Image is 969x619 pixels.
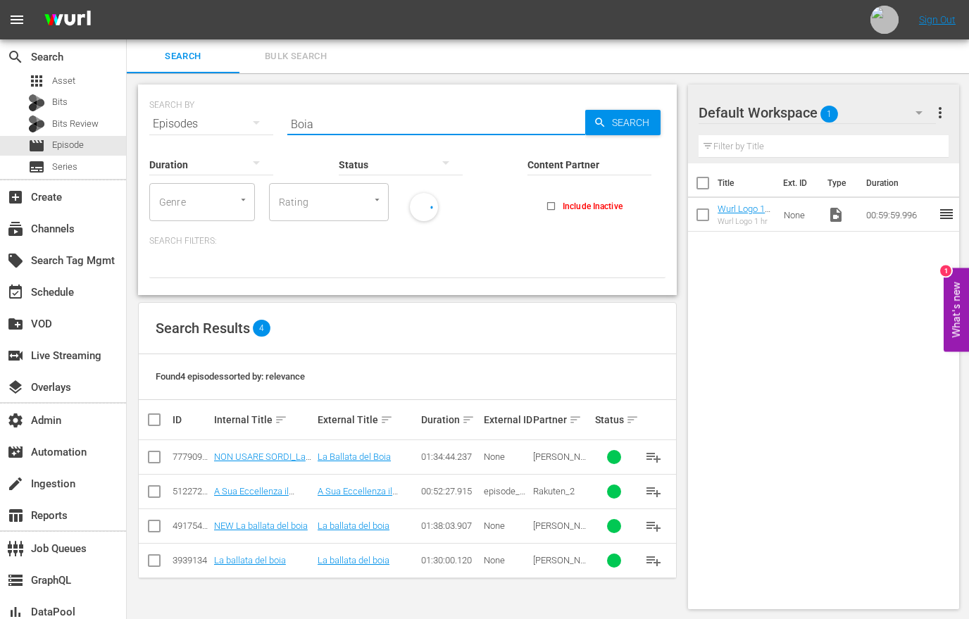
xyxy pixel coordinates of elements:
div: Bits [28,94,45,111]
span: playlist_add [645,449,662,465]
span: Schedule [7,284,24,301]
div: 49175406 [173,520,210,531]
div: External Title [318,411,417,428]
span: VOD [7,315,24,332]
span: playlist_add [645,518,662,534]
span: Create [7,189,24,206]
div: External ID [484,414,530,425]
span: Reports [7,507,24,524]
img: photo.jpg [870,6,899,34]
button: playlist_add [637,475,670,508]
span: Overlays [7,379,24,396]
span: Include Inactive [563,200,623,213]
div: 01:38:03.907 [421,520,479,531]
span: Ingestion [7,475,24,492]
span: sort [380,413,393,426]
span: Rakuten_2 [533,486,575,496]
span: Episode [52,138,84,152]
a: La ballata del boia [318,520,389,531]
span: sort [626,413,639,426]
button: Open Feedback Widget [944,268,969,351]
button: playlist_add [637,544,670,577]
button: playlist_add [637,509,670,543]
th: Type [819,163,858,203]
span: sort [569,413,582,426]
td: None [778,198,822,232]
span: Search [7,49,24,65]
span: sort [275,413,287,426]
span: Search Results [156,320,250,337]
div: None [484,451,530,462]
span: Bulk Search [248,49,344,65]
a: Wurl Logo 1 hr [718,204,770,225]
a: La ballata del boia [318,555,389,565]
span: sort [462,413,475,426]
th: Duration [858,163,942,203]
div: 1 [940,265,951,276]
span: Video [827,206,844,223]
span: Automation [7,444,24,461]
img: ans4CAIJ8jUAAAAAAAAAAAAAAAAAAAAAAAAgQb4GAAAAAAAAAAAAAAAAAAAAAAAAJMjXAAAAAAAAAAAAAAAAAAAAAAAAgAT5G... [34,4,101,37]
span: Channels [7,220,24,237]
span: Bits [52,95,68,109]
div: 3939134 [173,555,210,565]
div: ID [173,414,210,425]
a: A Sua Eccellenza il [PERSON_NAME]! [318,486,398,507]
span: Search [135,49,231,65]
button: Open [370,193,384,206]
th: Title [718,163,775,203]
div: 51227282 [173,486,210,496]
div: Bits Review [28,115,45,132]
div: None [484,520,530,531]
span: Asset [52,74,75,88]
span: [PERSON_NAME] Pictures [533,555,586,576]
span: more_vert [932,104,949,121]
span: Series [28,158,45,175]
span: Search [606,110,661,135]
div: 01:34:44.237 [421,451,479,462]
span: playlist_add [645,483,662,500]
a: Sign Out [919,14,956,25]
button: Open [237,193,250,206]
span: menu [8,11,25,28]
span: Live Streaming [7,347,24,364]
button: playlist_add [637,440,670,474]
span: playlist_add [645,552,662,569]
div: Internal Title [214,411,313,428]
a: A Sua Eccellenza il [PERSON_NAME]! [214,486,294,507]
p: Search Filters: [149,235,665,247]
div: Partner [533,411,591,428]
div: 01:30:00.120 [421,555,479,565]
a: NEW La ballata del boia [214,520,308,531]
button: Search [585,110,661,135]
span: Search Tag Mgmt [7,252,24,269]
a: La Ballata del Boia [318,451,391,462]
span: 1 [820,99,838,129]
div: 00:52:27.915 [421,486,479,496]
td: 00:59:59.996 [861,198,938,232]
div: Default Workspace [699,93,936,132]
div: None [484,555,530,565]
span: Job Queues [7,540,24,557]
span: Found 4 episodes sorted by: relevance [156,371,305,382]
span: Series [52,160,77,174]
div: Wurl Logo 1 hr [718,217,773,226]
a: La ballata del boia [214,555,286,565]
span: GraphQL [7,572,24,589]
div: 77790978 [173,451,210,462]
a: NON USARE SORDI_La Ballata del Boia [214,451,311,473]
div: Duration [421,411,479,428]
th: Ext. ID [775,163,819,203]
div: Episodes [149,104,273,144]
span: episode_214573 [484,486,525,507]
div: Status [595,411,632,428]
span: reorder [938,206,955,223]
span: Admin [7,412,24,429]
span: [PERSON_NAME] Pictures [533,520,586,542]
span: Bits Review [52,117,99,131]
span: Asset [28,73,45,89]
button: more_vert [932,96,949,130]
span: 4 [253,320,270,337]
span: [PERSON_NAME] Pictures [533,451,586,473]
span: Episode [28,137,45,154]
